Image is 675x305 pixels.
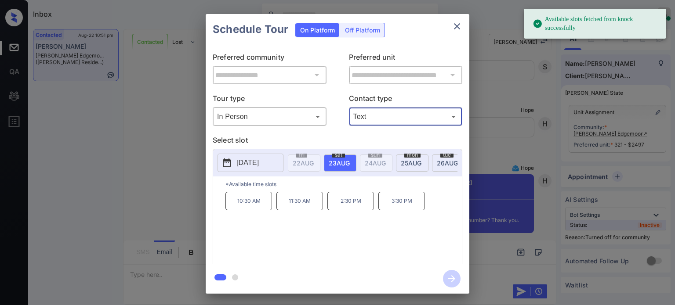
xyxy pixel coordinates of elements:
[401,159,421,167] span: 25 AUG
[218,154,283,172] button: [DATE]
[332,152,345,158] span: sat
[349,52,463,66] p: Preferred unit
[206,14,295,45] h2: Schedule Tour
[213,52,327,66] p: Preferred community
[225,176,462,192] p: *Available time slots
[236,158,259,168] p: [DATE]
[378,192,425,210] p: 3:30 PM
[324,154,356,172] div: date-select
[213,135,462,149] p: Select slot
[276,192,323,210] p: 11:30 AM
[351,109,461,124] div: Text
[225,192,272,210] p: 10:30 AM
[437,159,458,167] span: 26 AUG
[440,152,454,158] span: tue
[533,11,659,36] div: Available slots fetched from knock successfully
[438,267,466,290] button: btn-next
[448,18,466,35] button: close
[327,192,374,210] p: 2:30 PM
[215,109,324,124] div: In Person
[213,93,327,107] p: Tour type
[329,159,350,167] span: 23 AUG
[349,93,463,107] p: Contact type
[396,154,428,172] div: date-select
[296,23,339,37] div: On Platform
[432,154,465,172] div: date-select
[404,152,421,158] span: mon
[341,23,385,37] div: Off Platform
